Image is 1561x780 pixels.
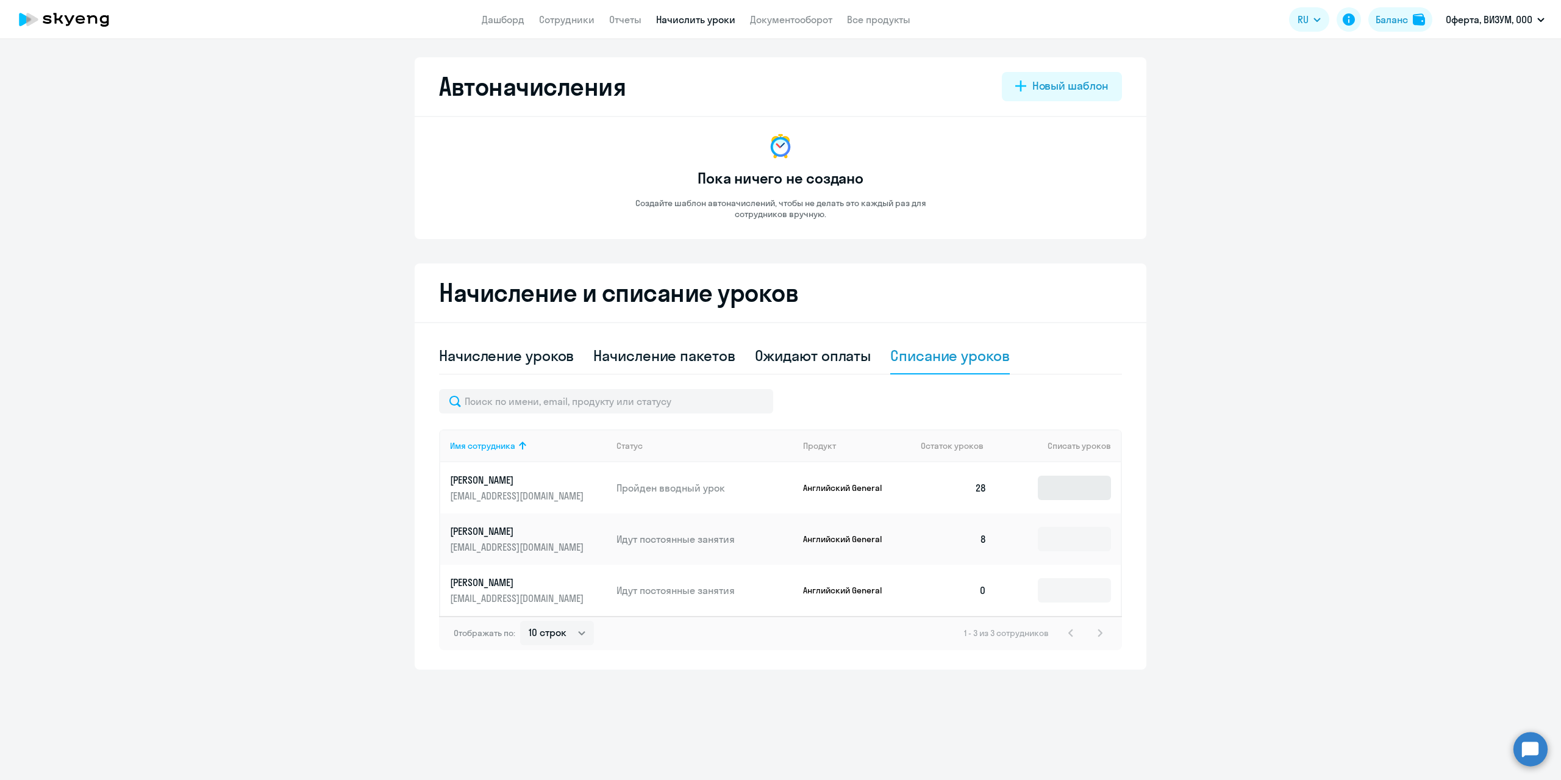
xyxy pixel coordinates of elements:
th: Списать уроков [996,429,1121,462]
p: Английский General [803,534,895,545]
td: 8 [911,513,996,565]
div: Баланс [1376,12,1408,27]
a: Все продукты [847,13,910,26]
p: Английский General [803,585,895,596]
a: [PERSON_NAME][EMAIL_ADDRESS][DOMAIN_NAME] [450,473,607,503]
div: Статус [616,440,793,451]
p: [EMAIL_ADDRESS][DOMAIN_NAME] [450,592,587,605]
a: Документооборот [750,13,832,26]
button: Оферта, ВИЗУМ, ООО [1440,5,1551,34]
input: Поиск по имени, email, продукту или статусу [439,389,773,413]
h2: Автоначисления [439,72,626,101]
p: [PERSON_NAME] [450,524,587,538]
div: Продукт [803,440,912,451]
p: Пройден вводный урок [616,481,793,495]
span: Отображать по: [454,628,515,639]
img: no-data [766,132,795,161]
p: Английский General [803,482,895,493]
a: Сотрудники [539,13,595,26]
a: Начислить уроки [656,13,735,26]
div: Начисление уроков [439,346,574,365]
p: Идут постоянные занятия [616,584,793,597]
img: balance [1413,13,1425,26]
div: Ожидают оплаты [755,346,871,365]
button: Новый шаблон [1002,72,1122,101]
p: [EMAIL_ADDRESS][DOMAIN_NAME] [450,540,587,554]
div: Списание уроков [890,346,1010,365]
h2: Начисление и списание уроков [439,278,1122,307]
span: RU [1298,12,1309,27]
span: Остаток уроков [921,440,984,451]
button: RU [1289,7,1329,32]
td: 28 [911,462,996,513]
a: Дашборд [482,13,524,26]
p: Идут постоянные занятия [616,532,793,546]
p: [PERSON_NAME] [450,576,587,589]
button: Балансbalance [1368,7,1432,32]
div: Продукт [803,440,836,451]
div: Статус [616,440,643,451]
a: Отчеты [609,13,641,26]
p: [PERSON_NAME] [450,473,587,487]
td: 0 [911,565,996,616]
div: Начисление пакетов [593,346,735,365]
span: 1 - 3 из 3 сотрудников [964,628,1049,639]
a: [PERSON_NAME][EMAIL_ADDRESS][DOMAIN_NAME] [450,524,607,554]
h3: Пока ничего не создано [698,168,863,188]
div: Новый шаблон [1032,78,1109,94]
p: Создайте шаблон автоначислений, чтобы не делать это каждый раз для сотрудников вручную. [610,198,951,220]
p: Оферта, ВИЗУМ, ООО [1446,12,1532,27]
a: [PERSON_NAME][EMAIL_ADDRESS][DOMAIN_NAME] [450,576,607,605]
p: [EMAIL_ADDRESS][DOMAIN_NAME] [450,489,587,503]
div: Имя сотрудника [450,440,515,451]
div: Остаток уроков [921,440,996,451]
div: Имя сотрудника [450,440,607,451]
